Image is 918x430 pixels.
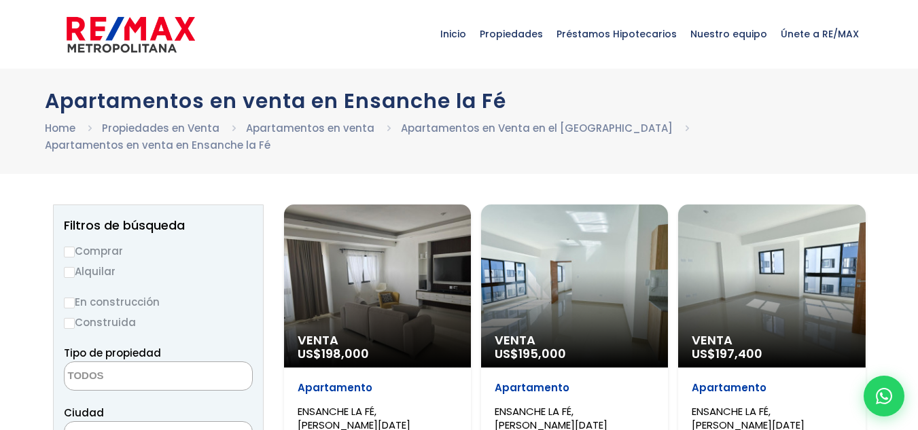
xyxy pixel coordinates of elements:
label: En construcción [64,293,253,310]
span: Préstamos Hipotecarios [550,14,684,54]
span: Venta [495,334,654,347]
a: Propiedades en Venta [102,121,219,135]
label: Alquilar [64,263,253,280]
p: Apartamento [495,381,654,395]
img: remax-metropolitana-logo [67,14,195,55]
span: Tipo de propiedad [64,346,161,360]
p: Apartamento [298,381,457,395]
input: Alquilar [64,267,75,278]
li: Apartamentos en venta en Ensanche la Fé [45,137,270,154]
input: Construida [64,318,75,329]
a: Apartamentos en Venta en el [GEOGRAPHIC_DATA] [401,121,673,135]
span: 198,000 [321,345,369,362]
span: US$ [495,345,566,362]
label: Comprar [64,243,253,259]
h1: Apartamentos en venta en Ensanche la Fé [45,89,874,113]
span: Únete a RE/MAX [774,14,866,54]
a: Home [45,121,75,135]
label: Construida [64,314,253,331]
a: Apartamentos en venta [246,121,374,135]
span: Nuestro equipo [684,14,774,54]
textarea: Search [65,362,196,391]
span: US$ [692,345,762,362]
span: Propiedades [473,14,550,54]
span: 195,000 [518,345,566,362]
span: Inicio [434,14,473,54]
span: Venta [298,334,457,347]
span: Ciudad [64,406,104,420]
p: Apartamento [692,381,851,395]
input: Comprar [64,247,75,257]
h2: Filtros de búsqueda [64,219,253,232]
input: En construcción [64,298,75,308]
span: Venta [692,334,851,347]
span: US$ [298,345,369,362]
span: 197,400 [716,345,762,362]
